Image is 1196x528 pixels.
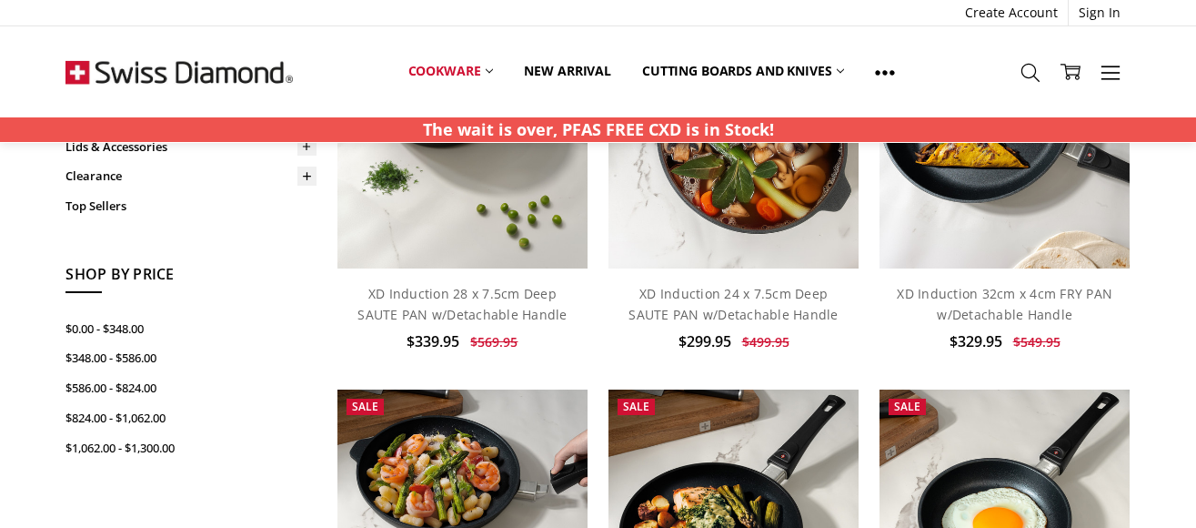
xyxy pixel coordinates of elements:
a: XD Induction 24 x 7.5cm Deep SAUTE PAN w/Detachable Handle [628,285,838,322]
a: $0.00 - $348.00 [65,314,317,344]
a: $586.00 - $824.00 [65,373,317,403]
span: $569.95 [470,333,518,350]
a: Cutting boards and knives [627,51,860,91]
a: New arrival [508,51,626,91]
a: Top Sellers [65,191,317,221]
span: Sale [894,399,920,414]
span: Sale [623,399,649,414]
a: XD Induction 32cm x 4cm FRY PAN w/Detachable Handle [897,285,1112,322]
span: $499.95 [742,333,789,350]
a: Lids & Accessories [65,132,317,162]
p: The wait is over, PFAS FREE CXD is in Stock! [423,117,774,142]
a: $1,062.00 - $1,300.00 [65,433,317,463]
span: Sale [352,399,378,414]
span: $299.95 [678,331,731,351]
img: XD Induction 24 x 7.5cm Deep SAUTE PAN w/Detachable Handle [608,18,859,269]
img: Free Shipping On Every Order [65,26,293,117]
a: XD Induction 28 x 7.5cm Deep SAUTE PAN w/Detachable Handle [357,285,567,322]
a: $824.00 - $1,062.00 [65,403,317,433]
span: $339.95 [407,331,459,351]
span: $549.95 [1013,333,1060,350]
span: $329.95 [950,331,1002,351]
img: XD Induction 32cm x 4cm FRY PAN w/Detachable Handle [879,18,1131,269]
img: XD Induction 28 x 7.5cm Deep SAUTE PAN w/Detachable Handle [337,18,588,269]
a: Clearance [65,161,317,191]
h5: Shop By Price [65,263,317,294]
a: Cookware [393,51,509,91]
a: Show All [859,51,910,92]
a: $348.00 - $586.00 [65,343,317,373]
